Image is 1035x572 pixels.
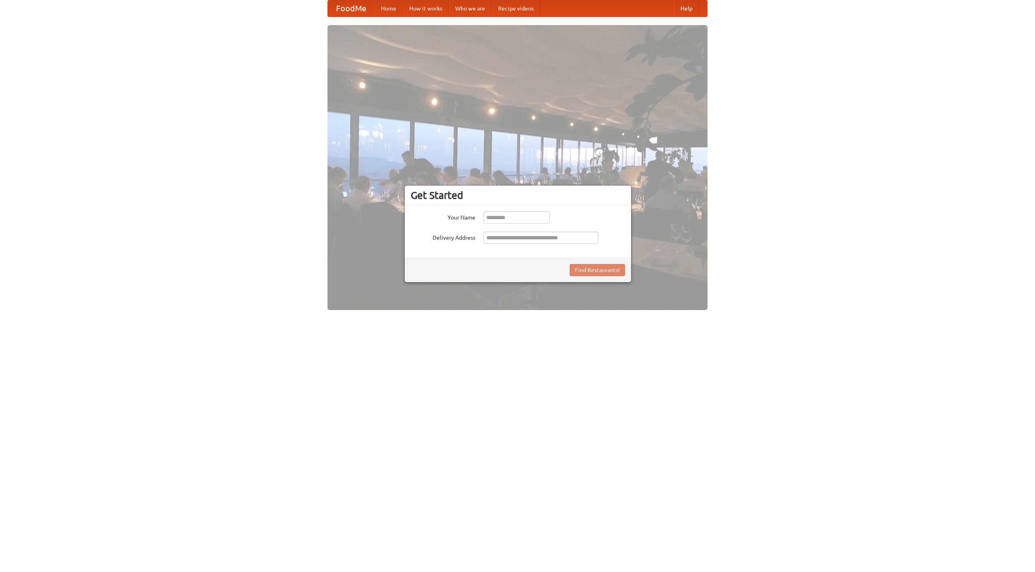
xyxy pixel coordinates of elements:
a: Recipe videos [492,0,540,17]
a: Help [674,0,699,17]
a: FoodMe [328,0,374,17]
a: How it works [403,0,449,17]
label: Delivery Address [411,232,475,242]
a: Home [374,0,403,17]
label: Your Name [411,211,475,222]
h3: Get Started [411,189,625,201]
button: Find Restaurants! [570,264,625,276]
a: Who we are [449,0,492,17]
